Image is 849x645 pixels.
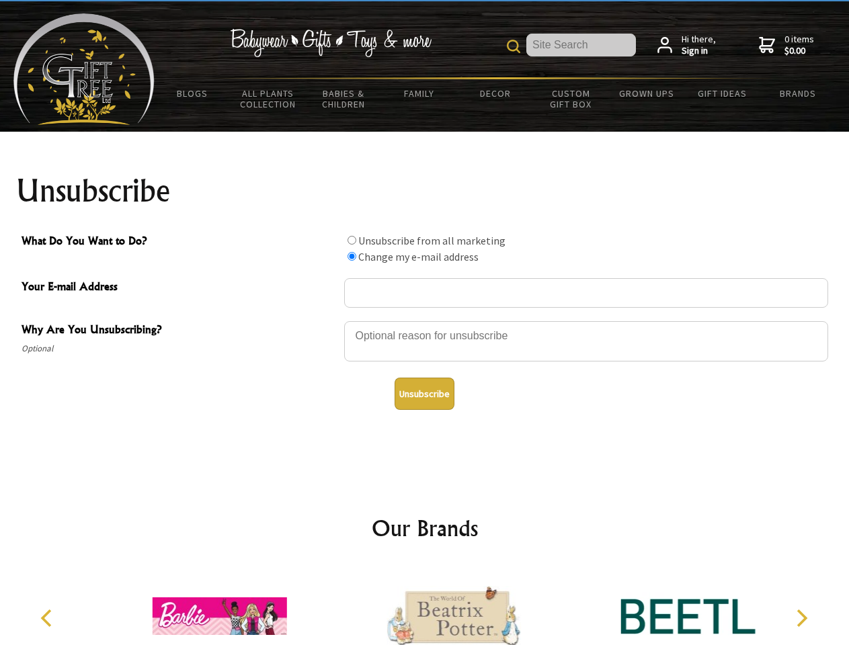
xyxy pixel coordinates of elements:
span: What Do You Want to Do? [22,232,337,252]
a: BLOGS [155,79,231,107]
span: 0 items [784,33,814,57]
input: What Do You Want to Do? [348,252,356,261]
button: Next [786,603,816,633]
span: Hi there, [682,34,716,57]
img: Babywear - Gifts - Toys & more [230,29,432,57]
button: Previous [34,603,63,633]
textarea: Why Are You Unsubscribing? [344,321,828,361]
a: Decor [457,79,533,107]
h2: Our Brands [27,512,823,544]
img: Babyware - Gifts - Toys and more... [13,13,155,125]
a: Gift Ideas [684,79,760,107]
a: Brands [760,79,836,107]
input: Your E-mail Address [344,278,828,308]
a: Custom Gift Box [533,79,609,118]
a: Hi there,Sign in [657,34,716,57]
span: Optional [22,341,337,357]
a: Babies & Children [306,79,382,118]
input: What Do You Want to Do? [348,236,356,245]
label: Unsubscribe from all marketing [358,234,506,247]
a: Family [382,79,458,107]
span: Your E-mail Address [22,278,337,298]
label: Change my e-mail address [358,250,479,263]
img: product search [507,40,520,53]
a: All Plants Collection [231,79,307,118]
input: Site Search [526,34,636,56]
h1: Unsubscribe [16,175,834,207]
a: Grown Ups [608,79,684,107]
span: Why Are You Unsubscribing? [22,321,337,341]
button: Unsubscribe [395,378,454,410]
a: 0 items$0.00 [759,34,814,57]
strong: $0.00 [784,45,814,57]
strong: Sign in [682,45,716,57]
